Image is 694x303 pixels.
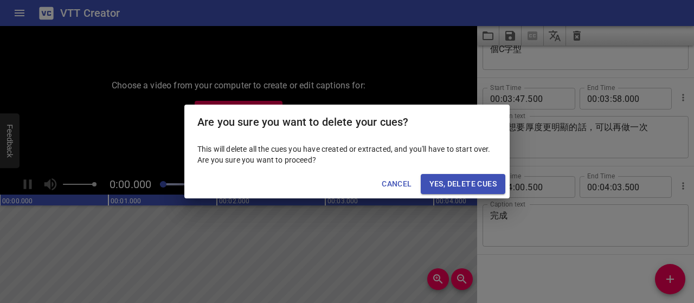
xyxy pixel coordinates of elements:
span: Yes, Delete Cues [429,177,497,191]
h2: Are you sure you want to delete your cues? [197,113,497,131]
span: Cancel [382,177,412,191]
button: Cancel [377,174,416,194]
button: Yes, Delete Cues [421,174,505,194]
div: This will delete all the cues you have created or extracted, and you'll have to start over. Are y... [184,139,510,170]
